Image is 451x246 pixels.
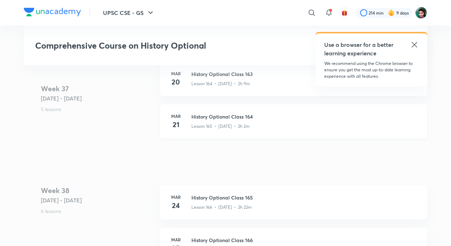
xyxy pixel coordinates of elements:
[388,9,395,16] img: streak
[324,60,419,80] p: We recommend using the Chrome browser to ensure you get the most up-to-date learning experience w...
[41,83,154,94] h4: Week 37
[160,185,427,228] a: Mar24History Optional Class 165Lesson 166 • [DATE] • 2h 22m
[169,119,183,130] h4: 21
[191,81,250,87] p: Lesson 164 • [DATE] • 2h 9m
[41,105,154,113] p: 5 lessons
[324,40,395,58] h5: Use a browser for a better learning experience
[191,236,419,244] h3: History Optional Class 166
[35,40,313,51] h3: Comprehensive Course on History Optional
[160,62,427,104] a: Mar20History Optional Class 163Lesson 164 • [DATE] • 2h 9m
[169,113,183,119] h6: Mar
[41,94,154,103] h5: [DATE] - [DATE]
[99,6,159,20] button: UPSC CSE - GS
[341,10,348,16] img: avatar
[169,70,183,77] h6: Mar
[191,70,419,78] h3: History Optional Class 163
[191,123,250,130] p: Lesson 165 • [DATE] • 2h 2m
[191,204,252,211] p: Lesson 166 • [DATE] • 2h 22m
[41,196,154,204] h5: [DATE] - [DATE]
[24,8,81,16] img: Company Logo
[191,113,419,120] h3: History Optional Class 164
[160,104,427,147] a: Mar21History Optional Class 164Lesson 165 • [DATE] • 2h 2m
[169,200,183,211] h4: 24
[169,194,183,200] h6: Mar
[24,8,81,18] a: Company Logo
[191,194,419,201] h3: History Optional Class 165
[169,236,183,243] h6: Mar
[339,7,350,18] button: avatar
[41,207,154,215] p: 6 lessons
[41,185,154,196] h4: Week 38
[169,77,183,87] h4: 20
[415,7,427,19] img: Avinash Gupta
